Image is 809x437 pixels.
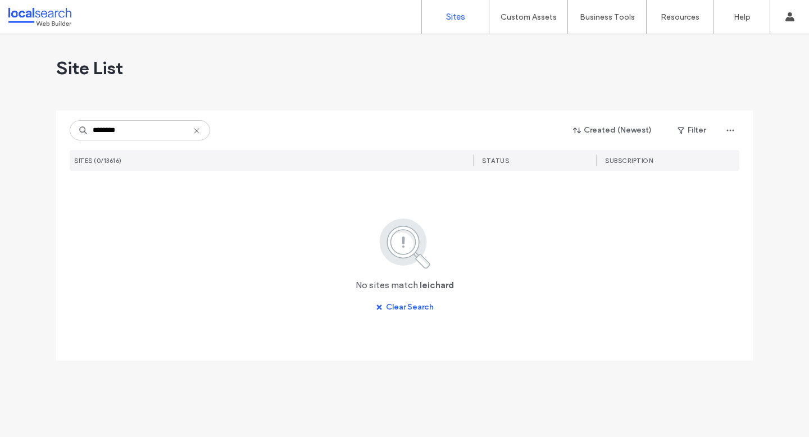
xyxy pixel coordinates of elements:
[605,157,653,165] span: SUBSCRIPTION
[501,12,557,22] label: Custom Assets
[420,279,454,292] span: leichard
[74,157,122,165] span: SITES (0/13616)
[666,121,717,139] button: Filter
[482,157,509,165] span: STATUS
[734,12,751,22] label: Help
[446,12,465,22] label: Sites
[580,12,635,22] label: Business Tools
[366,298,444,316] button: Clear Search
[356,279,418,292] span: No sites match
[364,216,446,270] img: search.svg
[56,57,123,79] span: Site List
[661,12,699,22] label: Resources
[563,121,662,139] button: Created (Newest)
